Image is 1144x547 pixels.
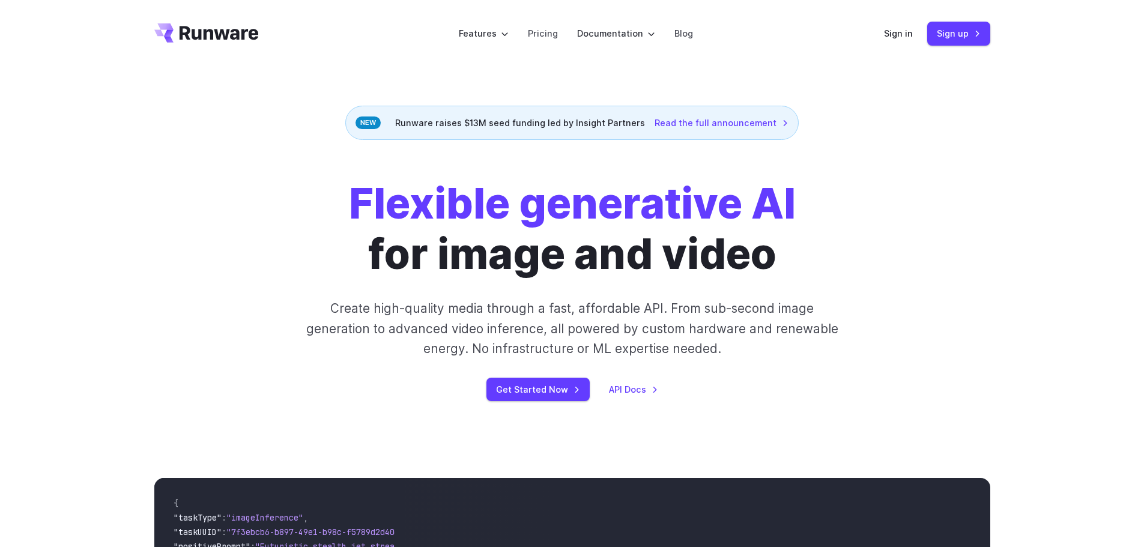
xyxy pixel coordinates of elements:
a: Blog [674,26,693,40]
a: Sign up [927,22,990,45]
label: Features [459,26,509,40]
a: Sign in [884,26,913,40]
span: "imageInference" [226,512,303,523]
span: "taskType" [174,512,222,523]
span: "taskUUID" [174,527,222,537]
p: Create high-quality media through a fast, affordable API. From sub-second image generation to adv... [304,298,840,358]
a: Read the full announcement [655,116,788,130]
span: : [222,512,226,523]
span: , [303,512,308,523]
a: API Docs [609,382,658,396]
label: Documentation [577,26,655,40]
strong: Flexible generative AI [349,178,796,229]
a: Go to / [154,23,259,43]
span: { [174,498,178,509]
h1: for image and video [349,178,796,279]
span: : [222,527,226,537]
a: Get Started Now [486,378,590,401]
span: "7f3ebcb6-b897-49e1-b98c-f5789d2d40d7" [226,527,409,537]
a: Pricing [528,26,558,40]
div: Runware raises $13M seed funding led by Insight Partners [345,106,799,140]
